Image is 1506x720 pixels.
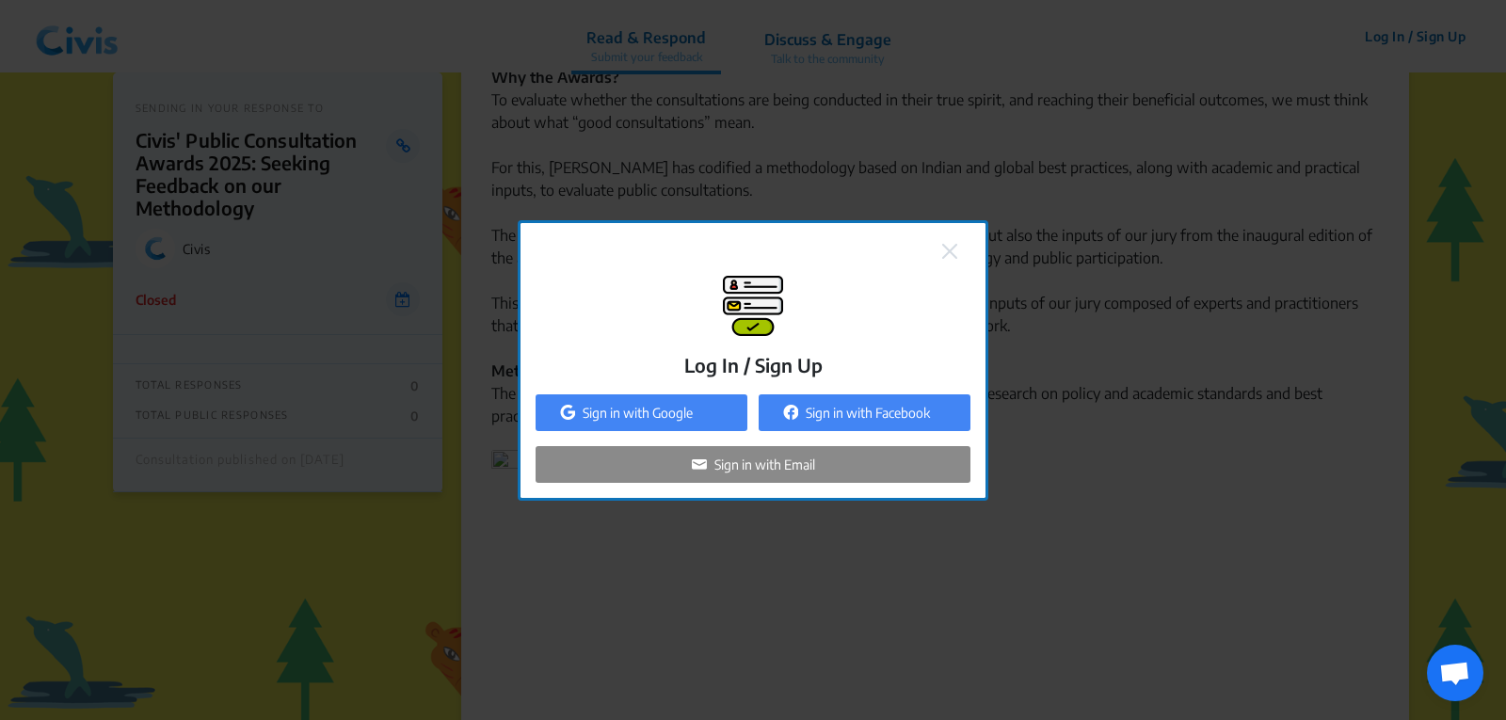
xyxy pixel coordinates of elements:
p: Log In / Sign Up [684,351,823,379]
p: Sign in with Facebook [806,403,930,423]
img: auth-email.png [692,456,707,472]
img: auth-fb.png [783,405,798,420]
p: Sign in with Email [714,455,815,474]
img: close.png [942,244,957,259]
div: Open chat [1427,645,1483,701]
p: Sign in with Google [583,403,693,423]
img: auth-google.png [560,405,575,420]
img: signup-modal.png [723,276,783,336]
